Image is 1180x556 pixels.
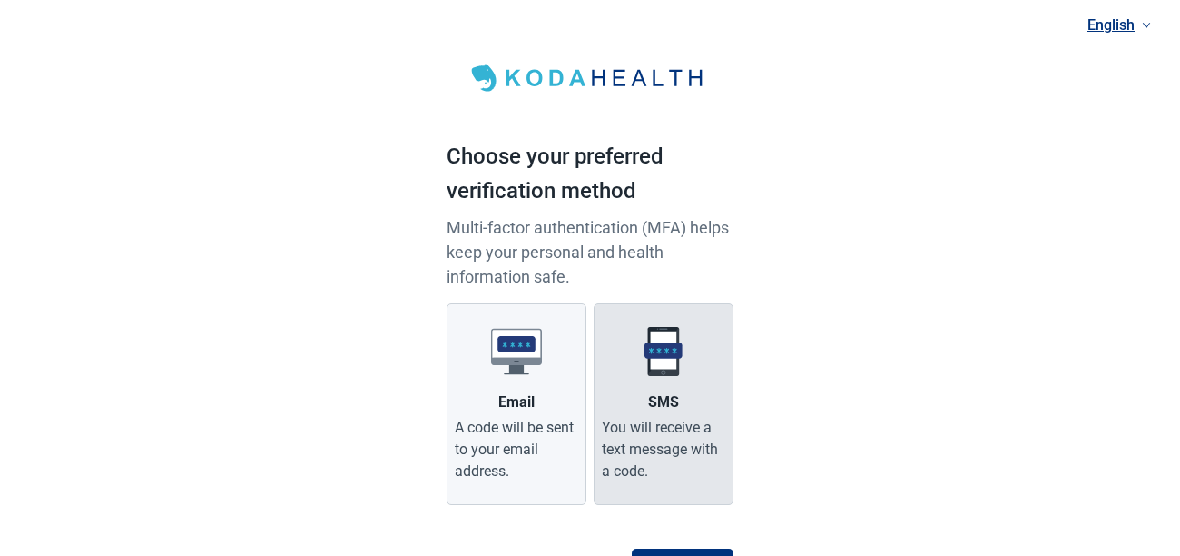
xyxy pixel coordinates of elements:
div: SMS [648,392,679,413]
p: Multi-factor authentication (MFA) helps keep your personal and health information safe. [447,215,733,289]
div: A code will be sent to your email address. [455,417,578,482]
div: You will receive a text message with a code. [602,417,725,482]
h1: Choose your preferred verification method [447,140,733,215]
a: Current language: English [1080,10,1158,40]
img: Koda Health [461,58,719,98]
span: down [1142,21,1151,30]
div: Email [498,392,535,413]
